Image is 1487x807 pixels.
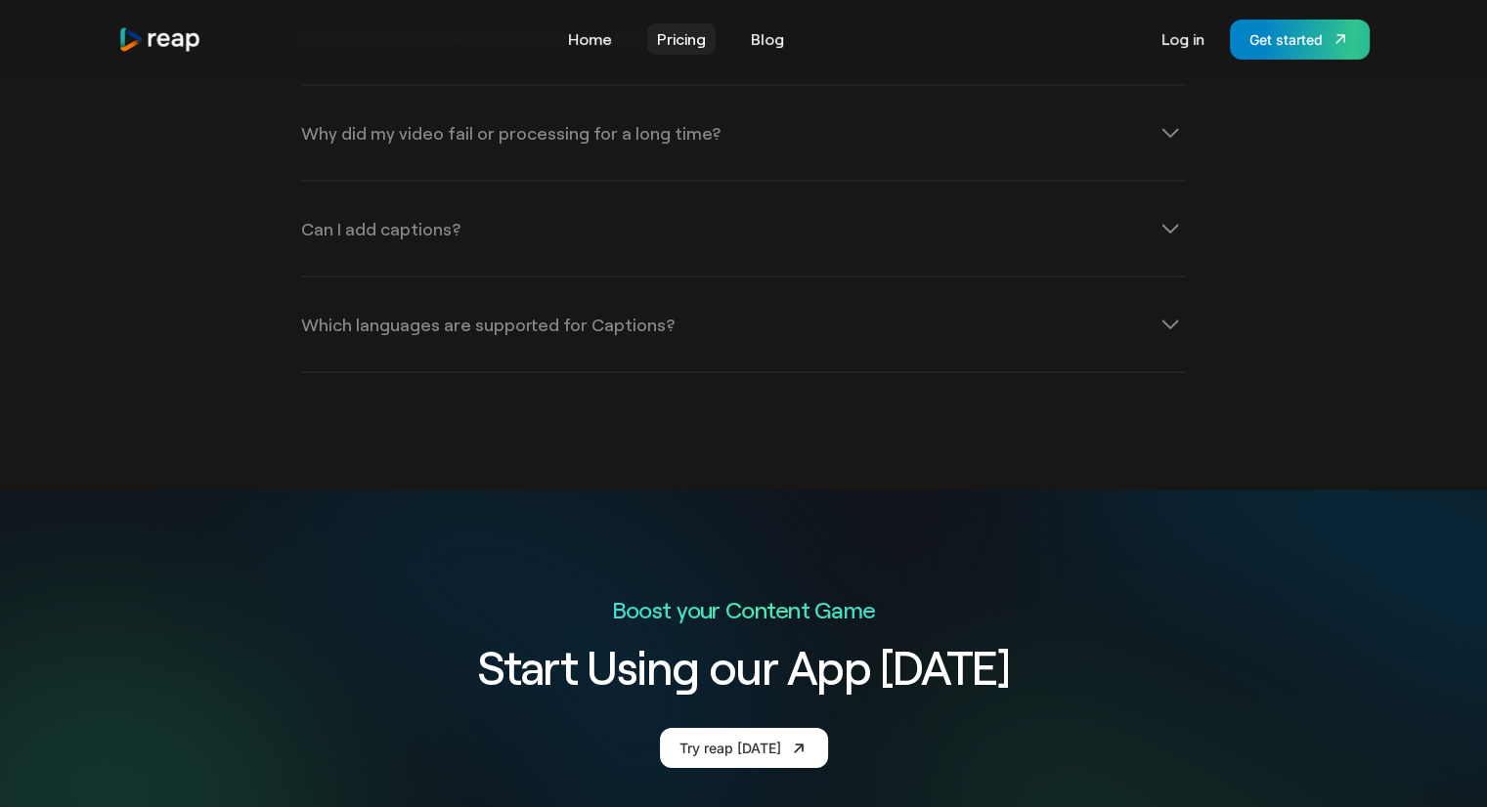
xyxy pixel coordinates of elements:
[301,124,721,142] div: Why did my video fail or processing for a long time?
[1230,20,1370,60] a: Get started
[301,220,460,237] div: Can I add captions?
[1152,23,1214,55] a: Log in
[118,26,202,53] a: home
[660,728,828,768] a: Try reap [DATE]
[558,23,622,55] a: Home
[679,738,781,758] div: Try reap [DATE]
[741,23,794,55] a: Blog
[369,636,1119,697] h2: Start Using our App [DATE]
[369,594,1119,624] p: Boost your Content Game
[1249,29,1323,50] div: Get started
[118,26,202,53] img: reap logo
[301,316,675,333] div: Which languages are supported for Captions?
[647,23,716,55] a: Pricing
